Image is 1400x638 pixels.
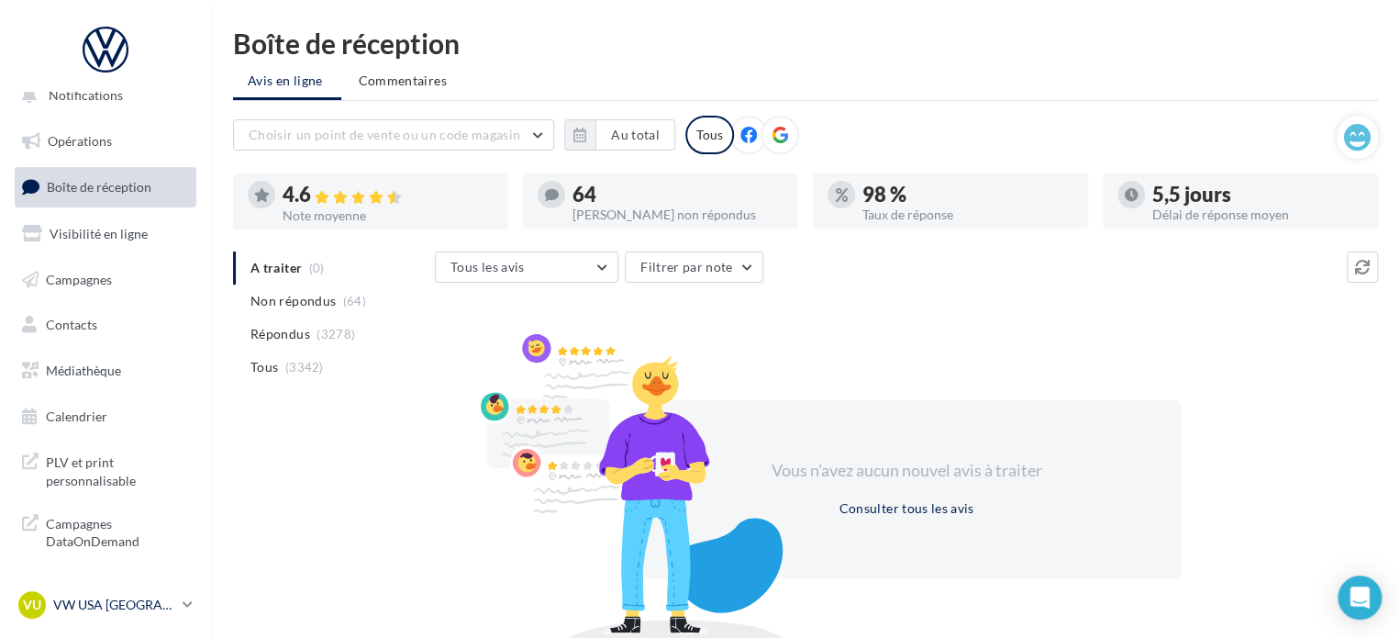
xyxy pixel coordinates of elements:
[572,208,783,221] div: [PERSON_NAME] non répondus
[46,363,121,378] span: Médiathèque
[343,294,366,308] span: (64)
[46,450,189,489] span: PLV et print personnalisable
[11,442,200,497] a: PLV et print personnalisable
[23,596,41,614] span: VU
[11,504,200,558] a: Campagnes DataOnDemand
[685,116,734,154] div: Tous
[11,76,193,115] button: Notifications
[46,317,97,332] span: Contacts
[47,179,151,195] span: Boîte de réception
[564,119,675,151] button: Au total
[749,459,1064,483] div: Vous n'avez aucun nouvel avis à traiter
[435,252,618,283] button: Tous les avis
[285,360,324,375] span: (3342)
[249,127,520,142] span: Choisir un point de vente ou un code magasin
[1152,185,1363,205] div: 5,5 jours
[46,409,107,424] span: Calendrier
[1152,208,1363,221] div: Délai de réponse moyen
[862,185,1073,205] div: 98 %
[11,306,200,344] a: Contacts
[11,352,200,390] a: Médiathèque
[233,29,1378,57] div: Boîte de réception
[831,498,981,520] button: Consulter tous les avis
[15,588,196,622] a: VU VW USA [GEOGRAPHIC_DATA]
[1338,576,1382,620] div: Open Intercom Messenger
[49,87,123,103] span: Notifications
[46,511,189,551] span: Campagnes DataOnDemand
[572,185,783,205] div: 64
[11,397,200,436] a: Calendrier
[11,261,200,299] a: Campagnes
[11,167,200,207] a: Boîte de réception
[250,292,336,310] span: Non répondus
[595,119,675,151] button: Au total
[233,119,554,151] button: Choisir un point de vente ou un code magasin
[625,252,763,283] button: Filtrer par note
[283,185,494,206] div: 4.6
[53,596,175,614] p: VW USA [GEOGRAPHIC_DATA]
[359,72,447,90] span: Commentaires
[11,122,200,161] a: Opérations
[50,226,148,241] span: Visibilité en ligne
[48,133,112,149] span: Opérations
[317,327,355,341] span: (3278)
[11,215,200,253] a: Visibilité en ligne
[862,208,1073,221] div: Taux de réponse
[250,358,278,376] span: Tous
[283,209,494,222] div: Note moyenne
[250,325,310,343] span: Répondus
[450,259,525,274] span: Tous les avis
[46,271,112,286] span: Campagnes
